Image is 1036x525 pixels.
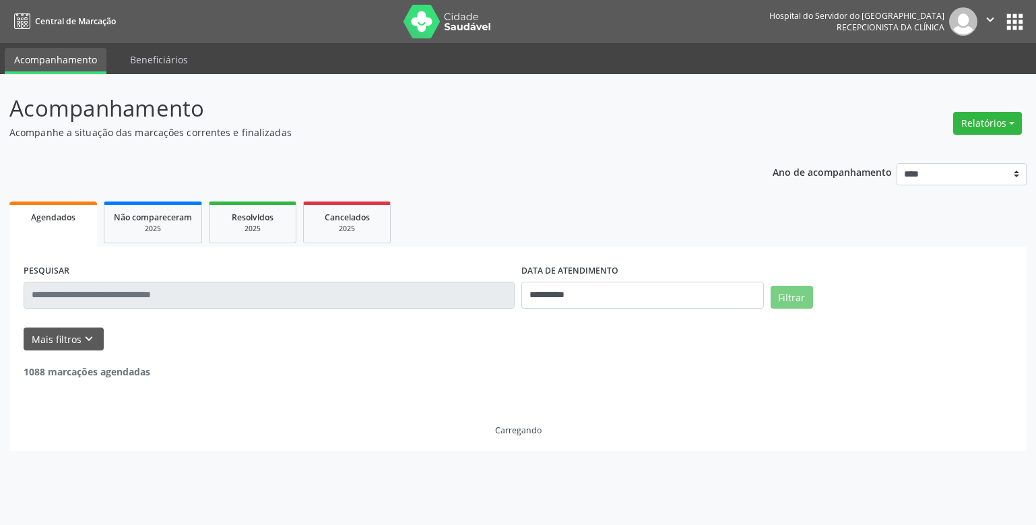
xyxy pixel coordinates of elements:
span: Resolvidos [232,212,273,223]
span: Recepcionista da clínica [837,22,944,33]
div: Hospital do Servidor do [GEOGRAPHIC_DATA] [769,10,944,22]
button: Filtrar [771,286,813,309]
label: DATA DE ATENDIMENTO [521,261,618,282]
i:  [983,12,998,27]
span: Agendados [31,212,75,223]
strong: 1088 marcações agendadas [24,365,150,378]
button:  [977,7,1003,36]
span: Não compareceram [114,212,192,223]
button: apps [1003,10,1027,34]
a: Beneficiários [121,48,197,71]
div: Carregando [495,425,542,436]
a: Acompanhamento [5,48,106,74]
label: PESQUISAR [24,261,69,282]
span: Central de Marcação [35,16,116,27]
img: img [949,7,977,36]
p: Ano de acompanhamento [773,163,892,180]
button: Mais filtroskeyboard_arrow_down [24,328,104,351]
i: keyboard_arrow_down [82,332,96,346]
div: 2025 [219,224,286,234]
button: Relatórios [953,112,1022,135]
div: 2025 [114,224,192,234]
span: Cancelados [325,212,370,223]
p: Acompanhamento [9,92,721,125]
p: Acompanhe a situação das marcações correntes e finalizadas [9,125,721,140]
div: 2025 [313,224,381,234]
a: Central de Marcação [9,10,116,32]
